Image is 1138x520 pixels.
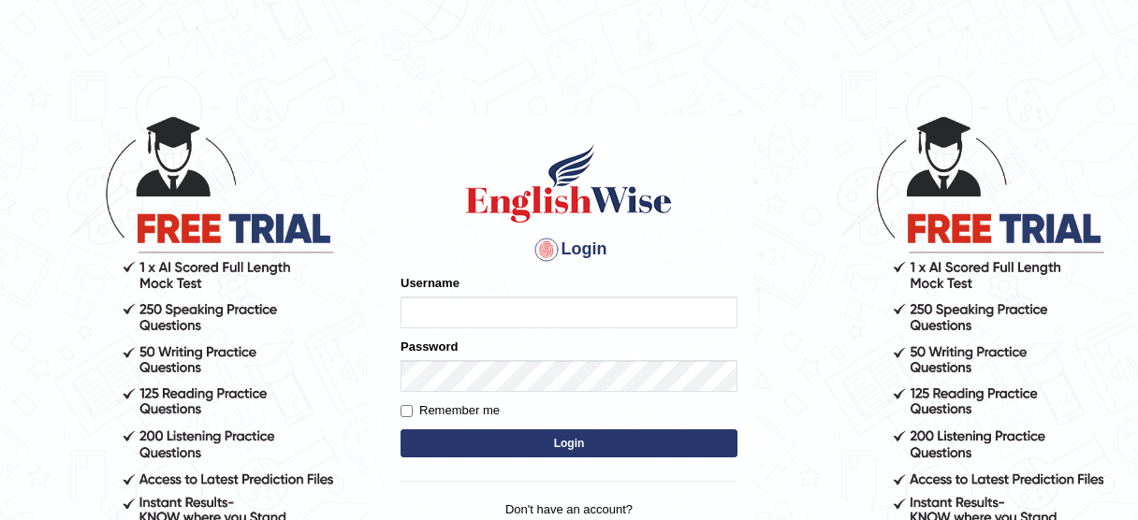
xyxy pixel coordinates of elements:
img: Logo of English Wise sign in for intelligent practice with AI [462,141,676,225]
button: Login [401,429,737,457]
label: Username [401,274,460,292]
label: Remember me [401,401,500,420]
h4: Login [401,235,737,265]
input: Remember me [401,405,413,417]
label: Password [401,338,458,355]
